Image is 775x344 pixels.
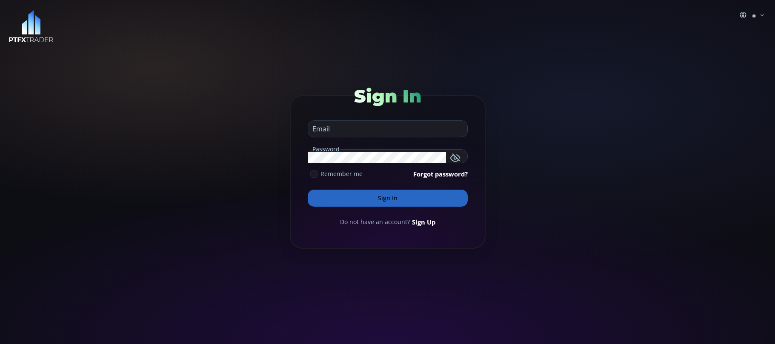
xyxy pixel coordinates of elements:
[354,85,421,107] span: Sign In
[9,10,54,43] img: LOGO
[412,217,435,227] a: Sign Up
[413,169,468,179] a: Forgot password?
[320,169,363,178] span: Remember me
[308,217,468,227] div: Do not have an account?
[308,190,468,207] button: Sign In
